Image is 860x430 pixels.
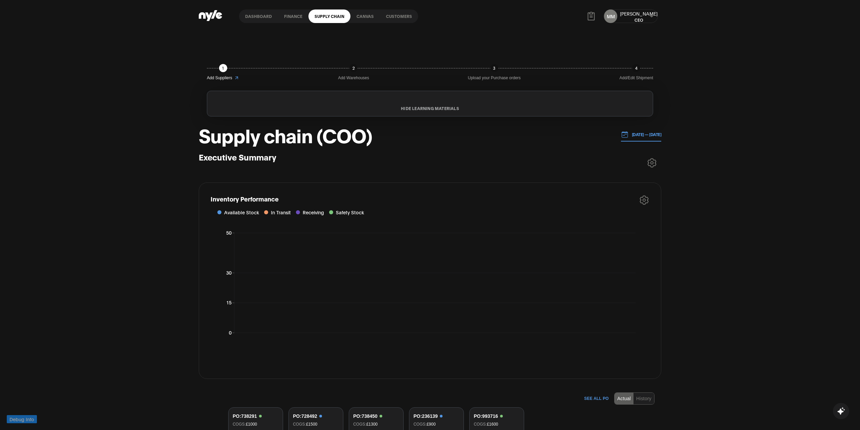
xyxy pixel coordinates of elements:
[584,396,609,401] span: See All PO
[271,209,291,216] span: In Transit
[620,10,658,23] button: [PERSON_NAME]CEO
[239,9,278,23] a: Dashboard
[224,209,259,216] span: Available Stock
[474,413,503,419] div: PO: 993716
[468,75,521,81] span: Upload your Purchase orders
[474,422,487,427] span: COGS:
[211,194,279,205] h1: Inventory Performance
[632,64,640,72] div: 4
[353,422,399,427] div: £ 1300
[303,209,324,216] span: Receiving
[620,75,653,81] span: Add/Edit Shipment
[9,415,34,423] span: Debug Info
[615,393,633,404] button: Actual
[579,393,614,404] button: See All PO
[207,106,653,111] button: HIDE LEARNING MATERIALS
[229,329,232,336] tspan: 0
[621,128,662,142] button: [DATE] — [DATE]
[490,64,498,72] div: 3
[474,422,520,427] div: £ 1600
[620,10,658,17] div: [PERSON_NAME]
[7,415,37,423] button: Debug Info
[336,209,364,216] span: Safety Stock
[353,413,399,419] button: PO:738450
[628,131,662,137] p: [DATE] — [DATE]
[293,422,339,427] div: £ 1500
[338,75,369,81] span: Add Warehouses
[350,9,380,23] a: Canvas
[233,413,262,419] div: PO: 738291
[199,152,276,162] h3: Executive Summary
[219,64,227,72] div: 1
[353,422,366,427] span: COGS:
[474,413,520,419] button: PO:993716
[293,413,339,419] button: PO:728492
[621,131,628,138] img: 01.01.24 — 07.01.24
[226,299,232,306] tspan: 15
[233,422,246,427] span: COGS:
[604,9,617,23] button: MM
[278,9,308,23] a: finance
[413,422,459,427] div: £ 900
[380,9,418,23] a: Customers
[207,75,232,81] span: Add Suppliers
[199,125,372,145] h1: Supply chain (COO)
[293,422,306,427] span: COGS:
[413,413,443,419] div: PO: 236139
[633,393,654,404] button: History
[353,413,382,419] div: PO: 738450
[413,422,427,427] span: COGS:
[413,413,459,419] button: PO:236139
[349,64,358,72] div: 2
[293,413,322,419] div: PO: 728492
[308,9,350,23] a: Supply chain
[226,269,232,276] tspan: 30
[226,229,232,236] tspan: 50
[233,413,279,419] button: PO:738291
[233,422,279,427] div: £ 1000
[620,17,658,23] div: CEO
